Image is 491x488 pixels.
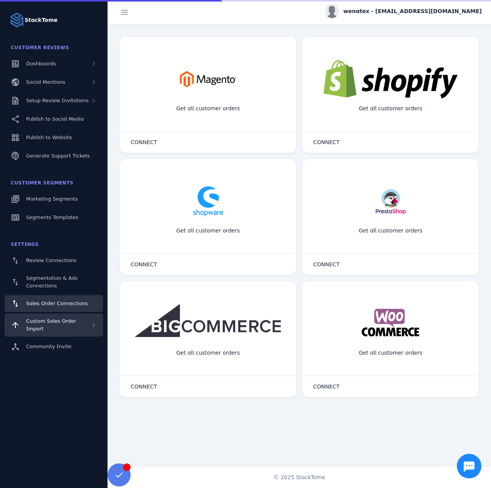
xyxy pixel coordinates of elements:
[26,196,78,202] span: Marketing Segments
[26,134,72,140] span: Publish to Website
[323,60,458,98] img: shopify.png
[353,343,429,363] div: Get all customer orders
[305,379,347,394] button: CONNECT
[5,111,103,128] a: Publish to Social Media
[123,134,165,150] button: CONNECT
[5,191,103,207] a: Marketing Segments
[325,4,482,18] button: wenatex - [EMAIL_ADDRESS][DOMAIN_NAME]
[373,182,408,221] img: prestashop.png
[11,45,69,50] span: Customer Reviews
[5,209,103,226] a: Segments Templates
[131,384,157,389] span: CONNECT
[26,153,90,159] span: Generate Support Tickets
[26,300,88,306] span: Sales Order Connections
[170,98,246,119] div: Get all customer orders
[305,257,347,272] button: CONNECT
[26,214,78,220] span: Segments Templates
[26,344,71,349] span: Community Invite
[123,379,165,394] button: CONNECT
[353,98,429,119] div: Get all customer orders
[170,221,246,241] div: Get all customer orders
[26,98,89,103] span: Setup Review Invitations
[313,262,340,267] span: CONNECT
[26,116,84,122] span: Publish to Social Media
[26,275,78,289] span: Segmentation & Ads Connections
[131,262,157,267] span: CONNECT
[135,304,281,337] img: bigcommerce.png
[25,16,58,24] strong: StackTome
[9,12,25,28] img: Logo image
[11,180,73,186] span: Customer Segments
[170,60,246,98] img: magento.png
[359,304,422,343] img: woocommerce.png
[5,271,103,294] a: Segmentation & Ads Connections
[313,139,340,145] span: CONNECT
[131,139,157,145] span: CONNECT
[5,129,103,146] a: Publish to Website
[26,61,56,66] span: Dashboards
[353,221,429,241] div: Get all customer orders
[26,257,76,263] span: Review Connections
[170,343,246,363] div: Get all customer orders
[189,182,227,221] img: shopware.png
[123,257,165,272] button: CONNECT
[5,338,103,355] a: Community Invite
[343,7,482,15] span: wenatex - [EMAIL_ADDRESS][DOMAIN_NAME]
[313,384,340,389] span: CONNECT
[26,318,76,332] span: Custom Sales Order Import
[325,4,339,18] img: profile.jpg
[305,134,347,150] button: CONNECT
[11,242,39,247] span: Settings
[5,252,103,269] a: Review Connections
[5,295,103,312] a: Sales Order Connections
[26,79,65,85] span: Social Mentions
[5,148,103,164] a: Generate Support Tickets
[274,473,325,481] span: © 2025 StackTome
